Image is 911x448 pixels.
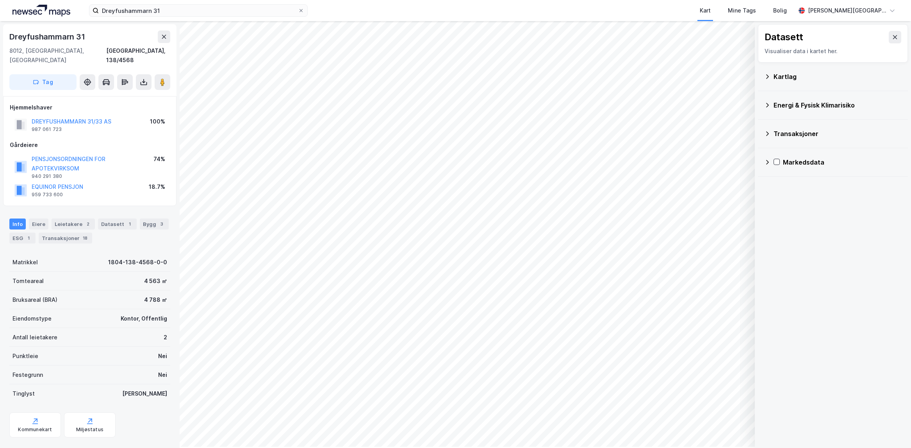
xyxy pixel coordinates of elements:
div: 4 563 ㎡ [144,276,167,286]
iframe: Chat Widget [872,410,911,448]
div: 1804-138-4568-0-0 [108,258,167,267]
div: Eiere [29,219,48,229]
div: Festegrunn [12,370,43,380]
div: Kart [700,6,711,15]
div: Bygg [140,219,169,229]
div: [PERSON_NAME] [122,389,167,398]
div: Transaksjoner [39,233,92,244]
div: Info [9,219,26,229]
div: 18 [81,234,89,242]
button: Tag [9,74,77,90]
div: Nei [158,351,167,361]
div: Bruksareal (BRA) [12,295,57,305]
div: 940 291 380 [32,173,62,179]
div: Tomteareal [12,276,44,286]
div: Dreyfushammarn 31 [9,30,87,43]
div: Kommunekart [18,426,52,433]
div: 959 733 600 [32,192,63,198]
div: 2 [164,333,167,342]
div: 987 061 723 [32,126,62,133]
input: Søk på adresse, matrikkel, gårdeiere, leietakere eller personer [99,5,298,16]
div: 3 [158,220,166,228]
div: Leietakere [52,219,95,229]
div: Tinglyst [12,389,35,398]
div: Transaksjoner [774,129,902,138]
div: Nei [158,370,167,380]
div: Eiendomstype [12,314,52,323]
div: Miljøstatus [76,426,103,433]
div: 100% [150,117,165,126]
div: [GEOGRAPHIC_DATA], 138/4568 [106,46,170,65]
div: 2 [84,220,92,228]
div: Punktleie [12,351,38,361]
div: Gårdeiere [10,140,170,150]
div: 4 788 ㎡ [144,295,167,305]
img: logo.a4113a55bc3d86da70a041830d287a7e.svg [12,5,70,16]
div: Visualiser data i kartet her. [765,47,901,56]
div: Datasett [98,219,137,229]
div: Kontor, Offentlig [121,314,167,323]
div: [PERSON_NAME][GEOGRAPHIC_DATA] [808,6,886,15]
div: 8012, [GEOGRAPHIC_DATA], [GEOGRAPHIC_DATA] [9,46,106,65]
div: 74% [153,154,165,164]
div: 1 [126,220,134,228]
div: 1 [25,234,32,242]
div: ESG [9,233,36,244]
div: Hjemmelshaver [10,103,170,112]
div: Mine Tags [728,6,756,15]
div: Markedsdata [783,158,902,167]
div: 18.7% [149,182,165,192]
div: Datasett [765,31,803,43]
div: Bolig [773,6,787,15]
div: Energi & Fysisk Klimarisiko [774,100,902,110]
div: Matrikkel [12,258,38,267]
div: Antall leietakere [12,333,57,342]
div: Kartlag [774,72,902,81]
